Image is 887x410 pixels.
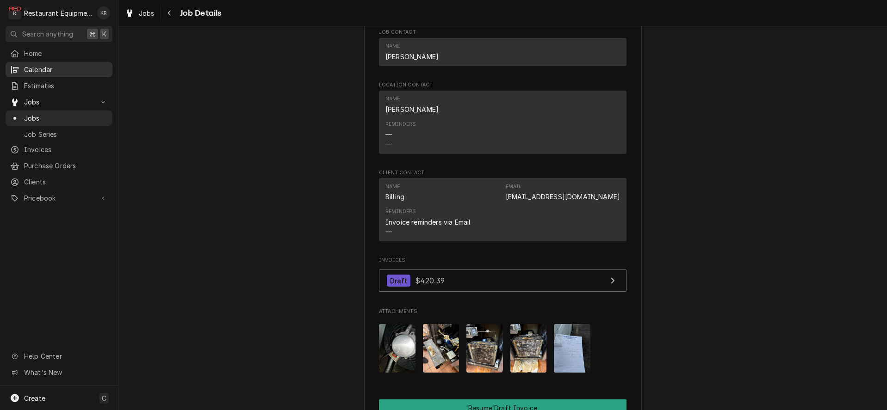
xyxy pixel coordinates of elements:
[379,91,626,154] div: Contact
[506,183,620,202] div: Email
[506,193,620,201] a: [EMAIL_ADDRESS][DOMAIN_NAME]
[385,183,404,202] div: Name
[24,351,107,361] span: Help Center
[379,324,416,373] img: 610UPH1RCKumXpXibDmL
[6,94,112,110] a: Go to Jobs
[24,65,108,74] span: Calendar
[24,129,108,139] span: Job Series
[6,142,112,157] a: Invoices
[379,269,626,292] a: View Invoice
[24,113,108,123] span: Jobs
[8,6,21,19] div: Restaurant Equipment Diagnostics's Avatar
[6,26,112,42] button: Search anything⌘K
[379,257,626,296] div: Invoices
[24,367,107,377] span: What's New
[379,257,626,264] span: Invoices
[379,29,626,70] div: Job Contact
[379,91,626,158] div: Location Contact List
[6,78,112,93] a: Estimates
[385,121,416,128] div: Reminders
[6,158,112,173] a: Purchase Orders
[510,324,547,373] img: VvRwRnyS0OoAISqlUADz
[385,192,404,202] div: Billing
[6,174,112,190] a: Clients
[379,81,626,158] div: Location Contact
[97,6,110,19] div: Kelli Robinette's Avatar
[24,161,108,171] span: Purchase Orders
[6,110,112,126] a: Jobs
[379,169,626,245] div: Client Contact
[554,324,590,373] img: 2cDSQPTaw7GuyfakRgZb
[379,317,626,380] span: Attachments
[423,324,459,373] img: Jbjn9aizQFWR7Sb5iONT
[121,6,158,21] a: Jobs
[6,190,112,206] a: Go to Pricebook
[162,6,177,20] button: Navigate back
[24,49,108,58] span: Home
[385,208,416,215] div: Reminders
[385,121,416,149] div: Reminders
[24,145,108,154] span: Invoices
[102,29,106,39] span: K
[379,38,626,70] div: Job Contact List
[379,178,626,241] div: Contact
[385,227,392,237] div: —
[379,169,626,177] span: Client Contact
[24,193,94,203] span: Pricebook
[385,43,400,50] div: Name
[385,139,392,149] div: —
[379,81,626,89] span: Location Contact
[379,38,626,66] div: Contact
[385,183,400,190] div: Name
[89,29,96,39] span: ⌘
[506,183,522,190] div: Email
[379,29,626,36] span: Job Contact
[139,8,155,18] span: Jobs
[415,276,445,285] span: $420.39
[24,97,94,107] span: Jobs
[97,6,110,19] div: KR
[6,62,112,77] a: Calendar
[379,308,626,315] span: Attachments
[6,365,112,380] a: Go to What's New
[24,177,108,187] span: Clients
[387,275,410,287] div: Draft
[379,178,626,245] div: Client Contact List
[6,349,112,364] a: Go to Help Center
[6,127,112,142] a: Job Series
[385,95,400,103] div: Name
[466,324,503,373] img: 7hoce69SS2Oi28IczH9W
[24,8,92,18] div: Restaurant Equipment Diagnostics
[24,394,45,402] span: Create
[385,95,439,114] div: Name
[8,6,21,19] div: R
[385,217,471,227] div: Invoice reminders via Email
[379,308,626,380] div: Attachments
[385,208,471,236] div: Reminders
[102,393,106,403] span: C
[385,52,439,61] div: [PERSON_NAME]
[385,129,392,139] div: —
[22,29,73,39] span: Search anything
[385,43,439,61] div: Name
[177,7,222,19] span: Job Details
[385,104,439,114] div: [PERSON_NAME]
[6,46,112,61] a: Home
[24,81,108,91] span: Estimates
